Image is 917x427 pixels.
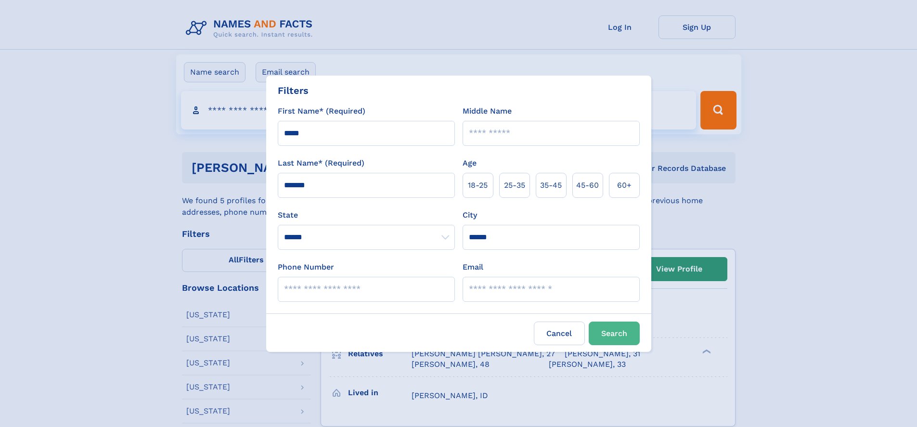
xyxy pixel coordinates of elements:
[468,180,488,191] span: 18‑25
[278,261,334,273] label: Phone Number
[278,83,309,98] div: Filters
[534,322,585,345] label: Cancel
[540,180,562,191] span: 35‑45
[589,322,640,345] button: Search
[576,180,599,191] span: 45‑60
[463,157,477,169] label: Age
[278,105,365,117] label: First Name* (Required)
[278,157,364,169] label: Last Name* (Required)
[463,105,512,117] label: Middle Name
[278,209,455,221] label: State
[617,180,632,191] span: 60+
[504,180,525,191] span: 25‑35
[463,261,483,273] label: Email
[463,209,477,221] label: City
